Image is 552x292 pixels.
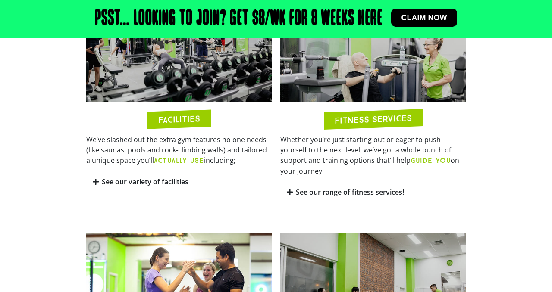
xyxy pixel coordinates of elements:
[102,177,188,186] a: See our variety of facilities
[158,114,200,124] h2: FACILITIES
[401,14,447,22] span: Claim now
[95,9,383,29] h2: Psst… Looking to join? Get $8/wk for 8 weeks here
[296,187,404,197] a: See our range of fitness services!
[154,156,204,165] b: ACTUALLY USE
[280,134,466,176] p: Whether you’re just starting out or eager to push yourself to the next level, we’ve got a whole b...
[391,9,458,27] a: Claim now
[86,172,272,192] div: See our variety of facilities
[280,182,466,202] div: See our range of fitness services!
[335,114,412,125] h2: FITNESS SERVICES
[86,134,272,166] p: We’ve slashed out the extra gym features no one needs (like saunas, pools and rock-climbing walls...
[411,156,451,165] b: GUIDE YOU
